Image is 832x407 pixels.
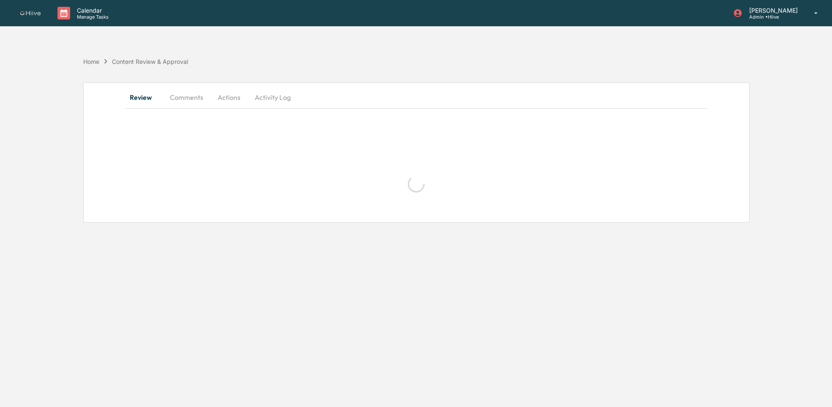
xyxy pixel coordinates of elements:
[125,87,163,107] button: Review
[742,7,802,14] p: [PERSON_NAME]
[20,11,41,16] img: logo
[248,87,297,107] button: Activity Log
[125,87,707,107] div: secondary tabs example
[210,87,248,107] button: Actions
[83,58,99,65] div: Home
[70,14,113,20] p: Manage Tasks
[70,7,113,14] p: Calendar
[742,14,802,20] p: Admin • Hiive
[112,58,188,65] div: Content Review & Approval
[163,87,210,107] button: Comments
